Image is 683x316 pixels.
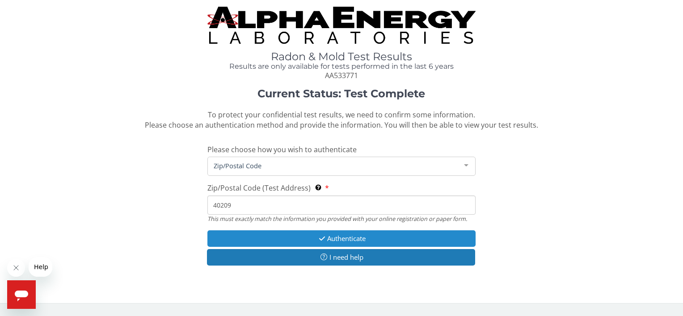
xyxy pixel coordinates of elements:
[325,71,358,80] span: AA533771
[207,7,475,44] img: TightCrop.jpg
[207,51,475,62] h1: Radon & Mold Test Results
[211,161,457,170] span: Zip/Postal Code
[257,87,425,100] strong: Current Status: Test Complete
[207,183,311,193] span: Zip/Postal Code (Test Address)
[207,249,475,266] button: I need help
[29,257,52,277] iframe: Message from company
[207,62,475,71] h4: Results are only available for tests performed in the last 6 years
[207,215,475,223] div: This must exactly match the information you provided with your online registration or paper form.
[7,280,36,309] iframe: Button to launch messaging window
[7,259,25,277] iframe: Close message
[145,110,538,130] span: To protect your confidential test results, we need to confirm some information. Please choose an ...
[207,230,475,247] button: Authenticate
[207,145,357,154] span: Please choose how you wish to authenticate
